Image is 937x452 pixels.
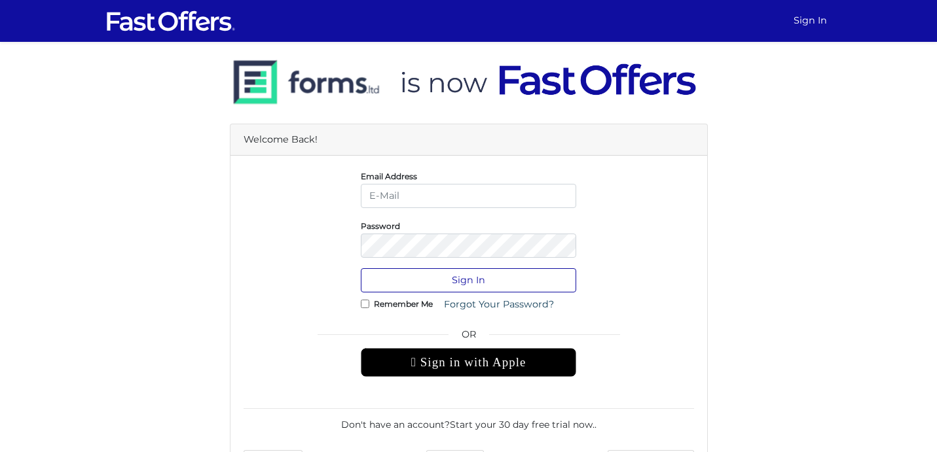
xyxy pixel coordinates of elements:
label: Password [361,224,400,228]
a: Sign In [788,8,832,33]
label: Remember Me [374,302,433,305]
div: Welcome Back! [230,124,707,156]
span: OR [361,327,576,348]
div: Don't have an account? . [244,408,694,432]
label: Email Address [361,175,417,178]
button: Sign In [361,268,576,292]
input: E-Mail [361,184,576,208]
div: Sign in with Apple [361,348,576,377]
a: Forgot Your Password? [435,292,562,317]
a: Start your 30 day free trial now. [450,419,595,430]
